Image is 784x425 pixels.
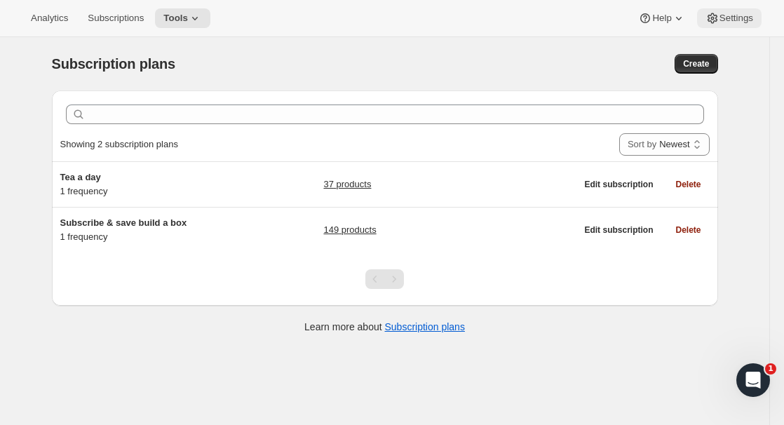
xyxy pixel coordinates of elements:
[60,139,178,149] span: Showing 2 subscription plans
[667,220,709,240] button: Delete
[630,8,694,28] button: Help
[323,177,371,191] a: 37 products
[652,13,671,24] span: Help
[667,175,709,194] button: Delete
[697,8,762,28] button: Settings
[719,13,753,24] span: Settings
[675,179,701,190] span: Delete
[675,224,701,236] span: Delete
[584,179,653,190] span: Edit subscription
[22,8,76,28] button: Analytics
[765,363,776,375] span: 1
[385,321,465,332] a: Subscription plans
[323,223,376,237] a: 149 products
[155,8,210,28] button: Tools
[52,56,175,72] span: Subscription plans
[576,220,661,240] button: Edit subscription
[675,54,717,74] button: Create
[683,58,709,69] span: Create
[60,170,236,198] div: 1 frequency
[60,172,101,182] span: Tea a day
[88,13,144,24] span: Subscriptions
[31,13,68,24] span: Analytics
[365,269,404,289] nav: Pagination
[79,8,152,28] button: Subscriptions
[60,217,187,228] span: Subscribe & save build a box
[163,13,188,24] span: Tools
[304,320,465,334] p: Learn more about
[576,175,661,194] button: Edit subscription
[736,363,770,397] iframe: Intercom live chat
[584,224,653,236] span: Edit subscription
[60,216,236,244] div: 1 frequency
